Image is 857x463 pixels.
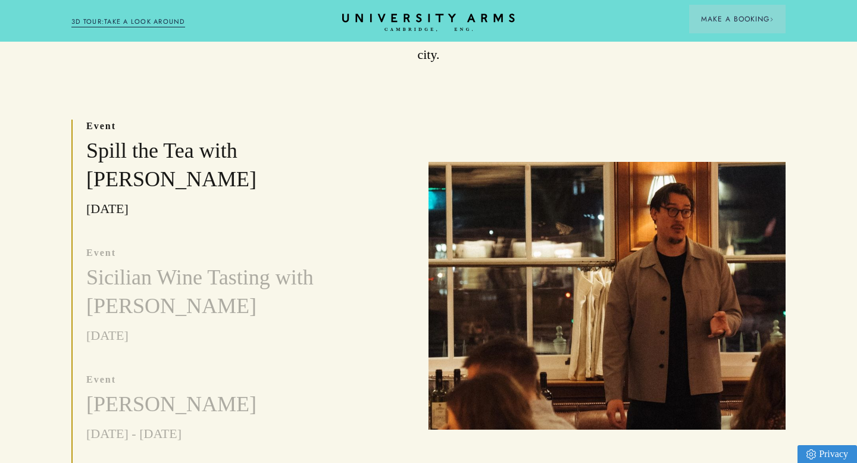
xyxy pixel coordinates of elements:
[428,162,786,430] img: image-355bcd608be52875649006e991f2f084e25f54a8-2832x1361-jpg
[342,14,515,32] a: Home
[797,445,857,463] a: Privacy
[806,449,816,459] img: Privacy
[86,137,319,194] h3: Spill the Tea with [PERSON_NAME]
[86,373,257,386] p: event
[86,423,257,444] p: [DATE] - [DATE]
[86,264,319,321] h3: Sicilian Wine Tasting with [PERSON_NAME]
[701,14,774,24] span: Make a Booking
[73,246,319,346] a: event Sicilian Wine Tasting with [PERSON_NAME] [DATE]
[86,246,319,259] p: event
[73,120,319,219] a: event Spill the Tea with [PERSON_NAME] [DATE]
[73,373,257,444] a: event [PERSON_NAME] [DATE] - [DATE]
[86,120,319,133] p: event
[689,5,786,33] button: Make a BookingArrow icon
[86,198,319,219] p: [DATE]
[71,17,185,27] a: 3D TOUR:TAKE A LOOK AROUND
[86,390,257,419] h3: [PERSON_NAME]
[86,325,319,346] p: [DATE]
[770,17,774,21] img: Arrow icon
